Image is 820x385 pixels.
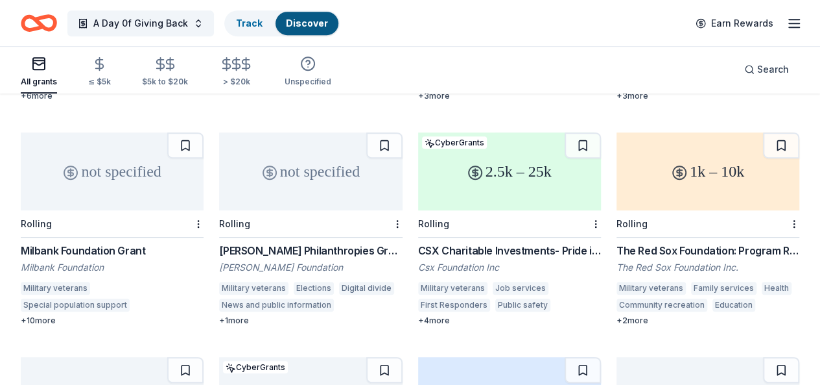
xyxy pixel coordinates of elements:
[21,91,204,101] div: + 6 more
[418,218,449,229] div: Rolling
[21,299,130,312] div: Special population support
[285,77,331,87] div: Unspecified
[712,299,755,312] div: Education
[224,10,340,36] button: TrackDiscover
[418,132,601,326] a: 2.5k – 25kCyberGrantsRollingCSX Charitable Investments- Pride in Service GrantsCsx Foundation Inc...
[219,261,402,274] div: [PERSON_NAME] Foundation
[734,56,799,82] button: Search
[67,10,214,36] button: A Day 0f Giving Back
[219,132,402,326] a: not specifiedRolling[PERSON_NAME] Philanthropies Grants[PERSON_NAME] FoundationMilitary veteransE...
[21,51,57,93] button: All grants
[219,51,253,93] button: > $20k
[757,62,789,77] span: Search
[339,282,394,295] div: Digital divide
[418,91,601,101] div: + 3 more
[88,51,111,93] button: ≤ $5k
[21,8,57,38] a: Home
[142,51,188,93] button: $5k to $20k
[21,77,57,87] div: All grants
[418,132,601,210] div: 2.5k – 25k
[21,218,52,229] div: Rolling
[219,243,402,258] div: [PERSON_NAME] Philanthropies Grants
[616,261,799,274] div: The Red Sox Foundation Inc.
[219,316,402,326] div: + 1 more
[285,51,331,93] button: Unspecified
[762,282,791,295] div: Health
[142,77,188,87] div: $5k to $20k
[495,299,550,312] div: Public safety
[616,91,799,101] div: + 3 more
[691,282,756,295] div: Family services
[21,261,204,274] div: Milbank Foundation
[21,243,204,258] div: Milbank Foundation Grant
[219,132,402,210] div: not specified
[688,12,781,35] a: Earn Rewards
[418,282,487,295] div: Military veterans
[616,218,648,229] div: Rolling
[616,282,686,295] div: Military veterans
[418,316,601,326] div: + 4 more
[616,316,799,326] div: + 2 more
[21,132,204,210] div: not specified
[236,18,263,29] a: Track
[219,77,253,87] div: > $20k
[286,18,328,29] a: Discover
[493,282,548,295] div: Job services
[418,243,601,258] div: CSX Charitable Investments- Pride in Service Grants
[418,261,601,274] div: Csx Foundation Inc
[88,77,111,87] div: ≤ $5k
[219,282,288,295] div: Military veterans
[93,16,188,31] span: A Day 0f Giving Back
[219,299,334,312] div: News and public information
[294,282,334,295] div: Elections
[21,132,204,326] a: not specifiedRollingMilbank Foundation GrantMilbank FoundationMilitary veteransSpecial population...
[418,299,490,312] div: First Responders
[21,282,90,295] div: Military veterans
[616,132,799,326] a: 1k – 10kRollingThe Red Sox Foundation: Program RequestsThe Red Sox Foundation Inc.Military vetera...
[219,218,250,229] div: Rolling
[616,132,799,210] div: 1k – 10k
[422,136,487,149] div: CyberGrants
[616,299,707,312] div: Community recreation
[21,316,204,326] div: + 10 more
[616,243,799,258] div: The Red Sox Foundation: Program Requests
[223,361,288,373] div: CyberGrants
